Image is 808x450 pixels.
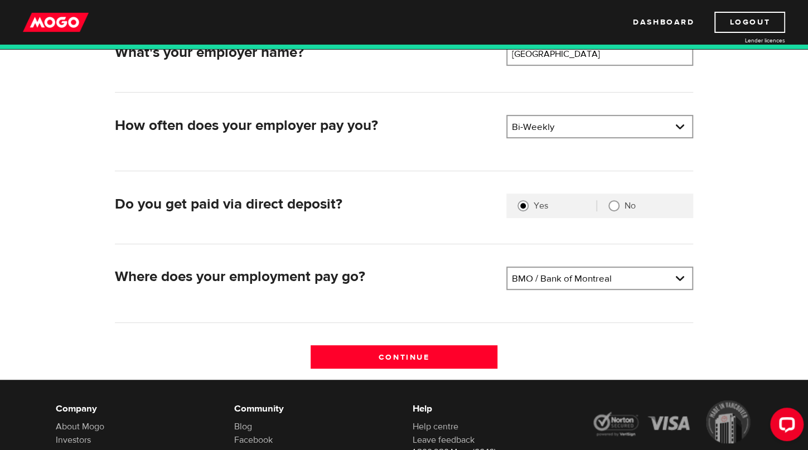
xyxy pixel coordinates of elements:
[413,421,458,432] a: Help centre
[56,434,91,446] a: Investors
[714,12,785,33] a: Logout
[413,402,574,415] h6: Help
[591,400,753,444] img: legal-icons-92a2ffecb4d32d839781d1b4e4802d7b.png
[56,402,217,415] h6: Company
[761,403,808,450] iframe: LiveChat chat widget
[701,36,785,45] a: Lender licences
[115,117,497,134] h2: How often does your employer pay you?
[115,44,497,61] h2: What's your employer name?
[234,421,252,432] a: Blog
[23,12,89,33] img: mogo_logo-11ee424be714fa7cbb0f0f49df9e16ec.png
[534,200,596,211] label: Yes
[115,268,497,286] h2: Where does your employment pay go?
[311,345,497,369] input: Continue
[633,12,694,33] a: Dashboard
[608,200,620,211] input: No
[234,434,273,446] a: Facebook
[234,402,396,415] h6: Community
[413,434,475,446] a: Leave feedback
[115,196,497,213] h2: Do you get paid via direct deposit?
[625,200,682,211] label: No
[56,421,104,432] a: About Mogo
[517,200,529,211] input: Yes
